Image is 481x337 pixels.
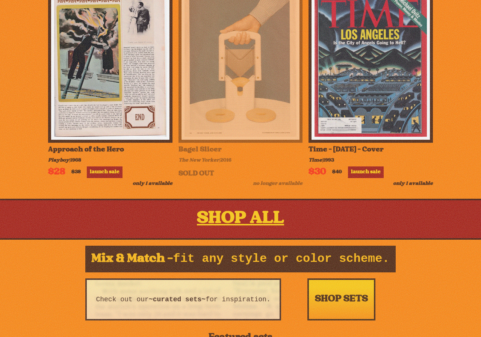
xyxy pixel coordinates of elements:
span: Time [309,158,322,163]
span: ~curated sets~ [149,296,206,303]
div: only 1 available [48,181,172,187]
div: Bagel Slicer [178,146,303,154]
div: $ 28 [48,167,65,178]
div: | 2016 [178,157,303,167]
div: no longer available [178,181,303,187]
div: Time - [DATE] - Cover [309,146,433,154]
div: | 1993 [309,157,433,163]
div: Approach of the Hero [48,146,172,154]
p: Check out our for inspiration. [96,296,271,303]
div: launch sale [87,166,123,178]
div: launch sale [348,166,384,178]
div: $ 40 [332,169,342,175]
span: Playboy [48,158,69,163]
span: fit any style or color scheme. [173,252,389,266]
div: Mix & Match - [85,246,395,272]
div: | 1968 [48,157,172,163]
div: SOLD OUT [178,170,303,178]
div: $ 38 [71,169,81,175]
div: $ 30 [309,167,326,178]
span: The New Yorker [178,158,219,163]
a: SHOP SETS [307,278,375,320]
div: only 1 available [309,181,433,187]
